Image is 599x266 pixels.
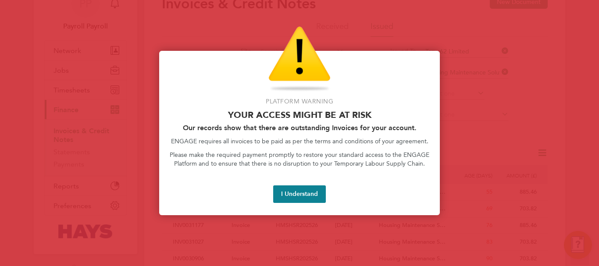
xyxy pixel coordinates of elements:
[273,185,326,203] button: I Understand
[170,110,429,120] p: Your access might be at risk
[170,151,429,168] p: Please make the required payment promptly to restore your standard access to the ENGAGE Platform ...
[170,137,429,146] p: ENGAGE requires all invoices to be paid as per the terms and conditions of your agreement.
[170,97,429,106] p: Platform Warning
[170,124,429,132] h2: Our records show that there are outstanding Invoices for your account.
[268,26,331,92] img: Warning Icon
[159,51,440,215] div: Access At Risk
